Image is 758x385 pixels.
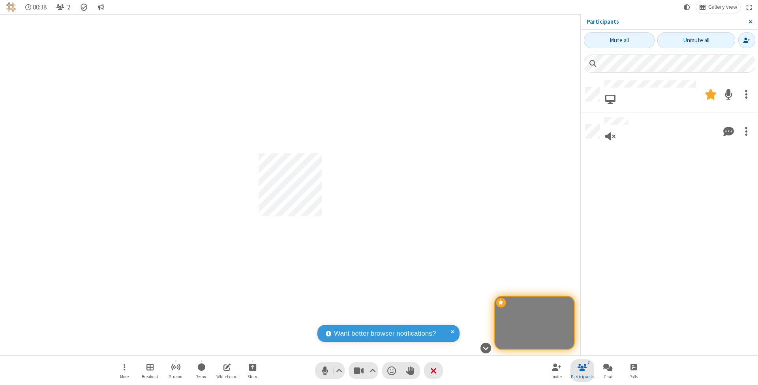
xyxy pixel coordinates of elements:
[215,359,239,382] button: Open shared whiteboard
[94,1,107,13] button: Conversation
[169,374,182,379] span: Stream
[248,374,258,379] span: Share
[585,359,592,366] div: 2
[22,1,50,13] div: Timer
[596,359,620,382] button: Open chat
[587,17,743,26] p: Participants
[77,1,92,13] div: Meeting details Encryption enabled
[6,2,16,12] img: QA Selenium DO NOT DELETE OR CHANGE
[743,1,755,13] button: Fullscreen
[368,362,378,379] button: Video setting
[195,374,208,379] span: Record
[552,374,562,379] span: Invite
[53,1,73,13] button: Close participant list
[477,338,494,357] button: Hide
[629,374,638,379] span: Polls
[657,32,735,48] button: Unmute all
[571,374,594,379] span: Participants
[142,374,158,379] span: Breakout
[120,374,129,379] span: More
[696,1,740,13] button: Change layout
[545,359,568,382] button: Invite participants (⌘+Shift+I)
[216,374,238,379] span: Whiteboard
[570,359,594,382] button: Close participant list
[349,362,378,379] button: Stop video (⌘+Shift+V)
[67,4,70,11] span: 2
[241,359,265,382] button: Start sharing
[681,1,693,13] button: Using system theme
[113,359,136,382] button: Open menu
[334,329,436,339] span: Want better browser notifications?
[33,4,47,11] span: 00:38
[315,362,345,379] button: Mute (⌘+Shift+A)
[401,362,420,379] button: Raise hand
[164,359,188,382] button: Start streaming
[382,362,401,379] button: Send a reaction
[604,374,613,379] span: Chat
[189,359,213,382] button: Start recording
[604,90,616,108] button: Joined via web browser
[424,362,443,379] button: End or leave meeting
[708,4,737,10] span: Gallery view
[334,362,345,379] button: Audio settings
[743,14,758,29] button: Close sidebar
[604,128,616,145] button: Viewing only, no audio connected
[622,359,645,382] button: Open poll
[738,32,755,48] button: Invite
[584,32,655,48] button: Mute all
[138,359,162,382] button: Manage Breakout Rooms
